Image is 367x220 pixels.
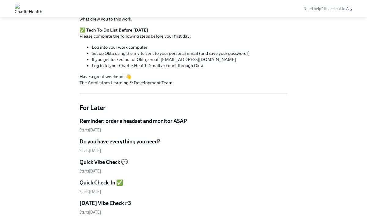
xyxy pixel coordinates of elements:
a: Quick Vibe Check 💬Starts[DATE] [80,158,287,174]
h5: [DATE] Vibe Check #3 [80,199,131,207]
span: Thursday, September 11th 2025, 4:00 pm [80,189,101,194]
a: Reminder: order a headset and monitor ASAPStarts[DATE] [80,117,287,133]
p: Have a great weekend! 👋 The Admissions Learning & Development Team [80,74,287,86]
a: Ally [346,6,352,11]
span: Need help? Reach out to [303,6,352,11]
h5: Quick Vibe Check 💬 [80,158,128,166]
h5: Do you have everything you need? [80,138,160,145]
a: Do you have everything you need?Starts[DATE] [80,138,287,154]
a: Quick Check-In ✅Starts[DATE] [80,179,287,195]
span: Tuesday, September 16th 2025, 4:00 pm [80,210,101,214]
img: CharlieHealth [15,4,42,13]
li: Log into your work computer [92,44,287,50]
span: Tuesday, September 9th 2025, 9:00 am [80,148,101,153]
h5: Reminder: order a headset and monitor ASAP [80,117,187,125]
span: Tuesday, September 9th 2025, 4:00 pm [80,169,101,173]
li: Log in to your Charlie Health Gmail account through Okta [92,63,287,69]
p: Please complete the following steps before your first day: [80,27,287,39]
span: Monday, September 8th 2025, 9:00 am [80,128,101,132]
li: If you get locked out of Okta, email [EMAIL_ADDRESS][DOMAIN_NAME] [92,56,287,63]
li: Set up Okta using the invite sent to your personal email (and save your password!) [92,50,287,56]
strong: ✅ Tech To-Do List Before [DATE] [80,27,148,33]
a: [DATE] Vibe Check #3Starts[DATE] [80,199,287,215]
h5: Quick Check-In ✅ [80,179,123,186]
h4: For Later [80,103,287,112]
